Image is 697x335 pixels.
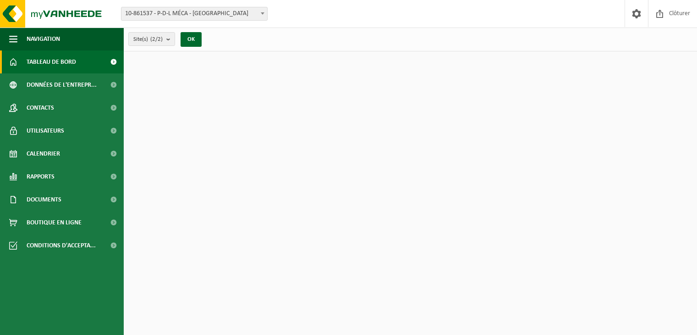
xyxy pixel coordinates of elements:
span: Site(s) [133,33,163,46]
span: Contacts [27,96,54,119]
span: Tableau de bord [27,50,76,73]
button: Site(s)(2/2) [128,32,175,46]
span: 10-861537 - P-D-L MÉCA - FOSSES-LA-VILLE [121,7,267,20]
button: OK [181,32,202,47]
span: Boutique en ligne [27,211,82,234]
span: Conditions d'accepta... [27,234,96,257]
count: (2/2) [150,36,163,42]
span: Documents [27,188,61,211]
span: Données de l'entrepr... [27,73,97,96]
span: Navigation [27,28,60,50]
span: Rapports [27,165,55,188]
span: 10-861537 - P-D-L MÉCA - FOSSES-LA-VILLE [121,7,268,21]
span: Utilisateurs [27,119,64,142]
span: Calendrier [27,142,60,165]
